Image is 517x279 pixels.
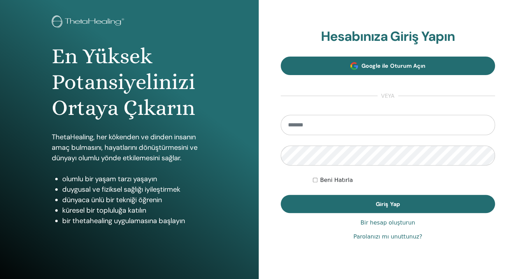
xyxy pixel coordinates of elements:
[353,233,422,241] a: Parolanızı mı unuttunuz?
[353,233,422,240] font: Parolanızı mı unuttunuz?
[360,219,415,226] font: Bir hesap oluşturun
[381,92,395,100] font: veya
[281,195,495,213] button: Giriş Yap
[313,176,495,184] div: Beni süresiz olarak veya manuel olarak çıkış yapana kadar kimlik doğrulamalı tut
[62,174,157,183] font: olumlu bir yaşam tarzı yaşayın
[360,219,415,227] a: Bir hesap oluşturun
[321,28,455,45] font: Hesabınıza Giriş Yapın
[281,57,495,75] a: Google ile Oturum Açın
[52,132,198,162] font: ThetaHealing, her kökenden ve dinden insanın amaç bulmasını, hayatlarını dönüştürmesini ve dünyay...
[52,44,195,120] font: En Yüksek Potansiyelinizi Ortaya Çıkarın
[361,62,425,69] font: Google ile Oturum Açın
[62,216,185,225] font: bir thetahealing uygulamasına başlayın
[62,206,146,215] font: küresel bir topluluğa katılın
[62,185,180,194] font: duygusal ve fiziksel sağlığı iyileştirmek
[62,195,162,204] font: dünyaca ünlü bir tekniği öğrenin
[320,177,353,183] font: Beni Hatırla
[376,200,400,208] font: Giriş Yap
